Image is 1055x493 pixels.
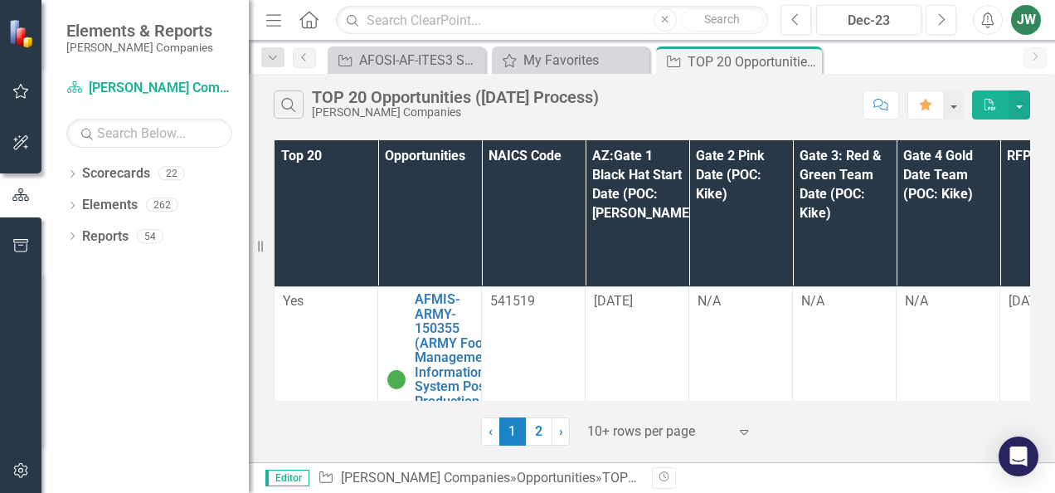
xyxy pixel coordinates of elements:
div: Dec-23 [822,11,916,31]
a: Scorecards [82,164,150,183]
a: [PERSON_NAME] Companies [341,470,510,486]
a: [PERSON_NAME] Companies [66,79,232,98]
a: 2 [526,417,552,446]
span: Editor [265,470,309,486]
div: TOP 20 Opportunities ([DATE] Process) [312,88,599,106]
div: Open Intercom Messenger [999,437,1038,476]
a: Opportunities [517,470,596,486]
input: Search ClearPoint... [336,6,768,35]
div: » » [318,469,639,488]
button: JW [1011,5,1041,35]
span: › [559,423,563,439]
div: N/A [801,292,887,311]
div: N/A [698,292,784,311]
a: AFMIS-ARMY-150355 (ARMY Food Management Information System Post Production Software Support Servi... [415,292,494,453]
div: 262 [146,198,178,212]
div: 54 [137,229,163,243]
span: 1 [499,417,526,446]
span: ‹ [489,423,493,439]
span: Yes [283,293,304,309]
a: My Favorites [496,50,645,71]
input: Search Below... [66,119,232,148]
div: [PERSON_NAME] Companies [312,106,599,119]
span: [DATE] [594,293,633,309]
span: Elements & Reports [66,21,213,41]
a: AFOSI-AF-ITES3 SB-208239 (Professional IT Support Services) [332,50,481,71]
span: Search [704,12,740,26]
div: AFOSI-AF-ITES3 SB-208239 (Professional IT Support Services) [359,50,481,71]
small: [PERSON_NAME] Companies [66,41,213,54]
img: ClearPoint Strategy [8,18,37,47]
a: Elements [82,196,138,215]
div: N/A [905,292,991,311]
a: Reports [82,227,129,247]
button: Dec-23 [816,5,921,35]
div: TOP 20 Opportunities ([DATE] Process) [688,51,818,72]
img: Active [387,369,406,389]
div: TOP 20 Opportunities ([DATE] Process) [602,470,829,486]
button: Search [681,8,764,32]
div: 22 [158,167,185,181]
span: [DATE] [1009,293,1048,309]
div: My Favorites [523,50,645,71]
span: 541519 [490,293,535,309]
